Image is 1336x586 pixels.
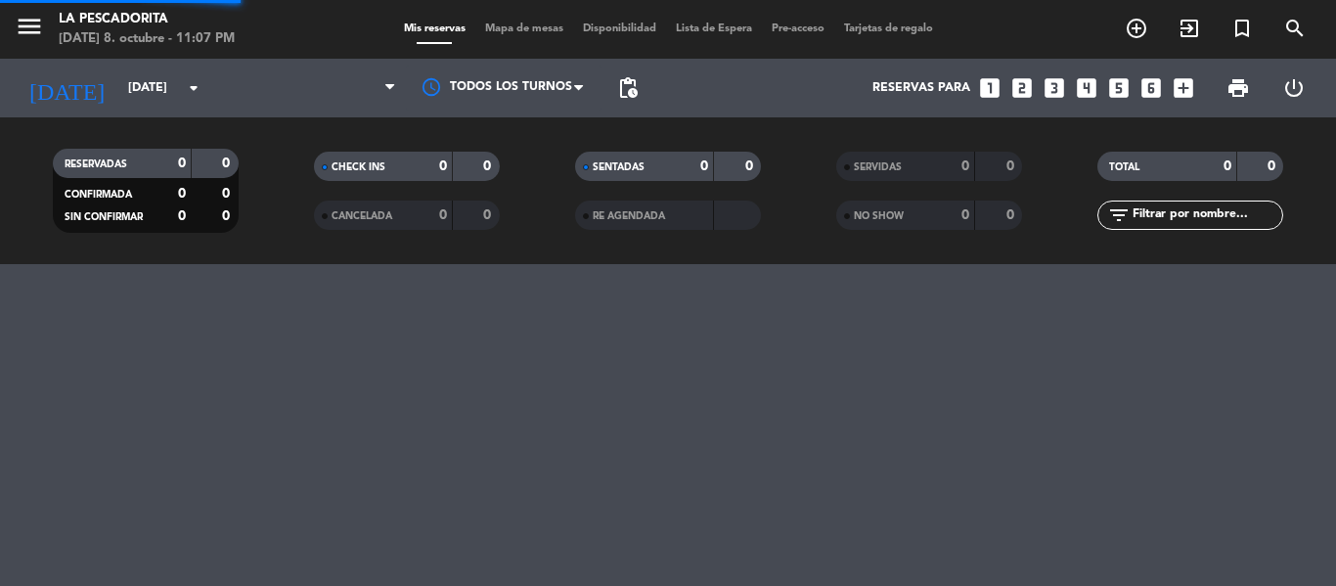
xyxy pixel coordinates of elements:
strong: 0 [439,208,447,222]
span: CHECK INS [332,162,385,172]
i: filter_list [1107,203,1131,227]
span: RE AGENDADA [593,211,665,221]
strong: 0 [483,208,495,222]
i: looks_one [977,75,1002,101]
i: [DATE] [15,67,118,110]
strong: 0 [1224,159,1231,173]
strong: 0 [961,159,969,173]
strong: 0 [222,209,234,223]
div: [DATE] 8. octubre - 11:07 PM [59,29,235,49]
i: looks_4 [1074,75,1099,101]
strong: 0 [483,159,495,173]
span: Disponibilidad [573,23,666,34]
i: turned_in_not [1230,17,1254,40]
input: Filtrar por nombre... [1131,204,1282,226]
i: looks_6 [1138,75,1164,101]
span: Mapa de mesas [475,23,573,34]
strong: 0 [700,159,708,173]
span: Lista de Espera [666,23,762,34]
div: La Pescadorita [59,10,235,29]
button: menu [15,12,44,48]
div: LOG OUT [1266,59,1321,117]
i: arrow_drop_down [182,76,205,100]
span: CONFIRMADA [65,190,132,200]
span: NO SHOW [854,211,904,221]
span: Tarjetas de regalo [834,23,943,34]
i: looks_5 [1106,75,1132,101]
strong: 0 [178,187,186,201]
span: Pre-acceso [762,23,834,34]
span: TOTAL [1109,162,1139,172]
i: add_circle_outline [1125,17,1148,40]
strong: 0 [961,208,969,222]
i: looks_3 [1042,75,1067,101]
span: SENTADAS [593,162,645,172]
strong: 0 [1006,208,1018,222]
i: looks_two [1009,75,1035,101]
span: print [1226,76,1250,100]
span: Mis reservas [394,23,475,34]
strong: 0 [178,209,186,223]
strong: 0 [178,157,186,170]
i: exit_to_app [1178,17,1201,40]
span: CANCELADA [332,211,392,221]
strong: 0 [745,159,757,173]
strong: 0 [1006,159,1018,173]
span: pending_actions [616,76,640,100]
i: power_settings_new [1282,76,1306,100]
strong: 0 [439,159,447,173]
i: search [1283,17,1307,40]
strong: 0 [1268,159,1279,173]
strong: 0 [222,157,234,170]
span: SIN CONFIRMAR [65,212,143,222]
span: SERVIDAS [854,162,902,172]
strong: 0 [222,187,234,201]
i: menu [15,12,44,41]
span: Reservas para [872,81,970,95]
i: add_box [1171,75,1196,101]
span: RESERVADAS [65,159,127,169]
